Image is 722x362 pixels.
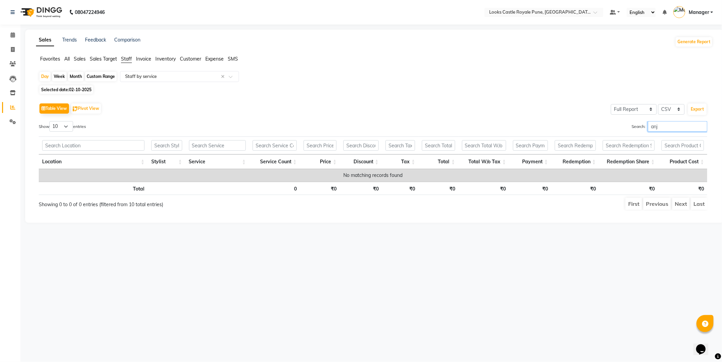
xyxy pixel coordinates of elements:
[648,121,707,132] input: Search:
[300,182,340,195] th: ₹0
[39,103,69,114] button: Table View
[42,140,144,151] input: Search Location
[189,140,246,151] input: Search Service
[205,56,224,62] span: Expense
[74,56,86,62] span: Sales
[249,182,300,195] th: 0
[459,182,510,195] th: ₹0
[658,182,707,195] th: ₹0
[304,140,337,151] input: Search Price
[418,154,459,169] th: Total: activate to sort column ascending
[382,182,418,195] th: ₹0
[148,154,185,169] th: Stylist: activate to sort column ascending
[62,37,77,43] a: Trends
[510,154,552,169] th: Payment: activate to sort column ascending
[39,169,707,182] td: No matching records found
[121,56,132,62] span: Staff
[599,182,658,195] th: ₹0
[186,154,249,169] th: Service: activate to sort column ascending
[39,72,51,81] div: Day
[418,182,459,195] th: ₹0
[688,103,707,115] button: Export
[85,72,117,81] div: Custom Range
[693,335,715,355] iframe: chat widget
[603,140,655,151] input: Search Redemption Share
[551,182,599,195] th: ₹0
[39,154,148,169] th: Location: activate to sort column ascending
[85,37,106,43] a: Feedback
[462,140,506,151] input: Search Total W/o Tax
[73,106,78,112] img: pivot.png
[36,34,54,46] a: Sales
[459,154,510,169] th: Total W/o Tax: activate to sort column ascending
[114,37,140,43] a: Comparison
[151,140,182,151] input: Search Stylist
[676,37,712,47] button: Generate Report
[180,56,201,62] span: Customer
[300,154,340,169] th: Price: activate to sort column ascending
[510,182,552,195] th: ₹0
[385,140,415,151] input: Search Tax
[661,140,704,151] input: Search Product Cost
[249,154,300,169] th: Service Count: activate to sort column ascending
[228,56,238,62] span: SMS
[49,121,73,132] select: Showentries
[551,154,599,169] th: Redemption: activate to sort column ascending
[689,9,709,16] span: Manager
[17,3,64,22] img: logo
[75,3,105,22] b: 08047224946
[52,72,67,81] div: Week
[39,182,148,195] th: Total
[39,121,86,132] label: Show entries
[39,197,311,208] div: Showing 0 to 0 of 0 entries (filtered from 10 total entries)
[90,56,117,62] span: Sales Target
[658,154,707,169] th: Product Cost: activate to sort column ascending
[599,154,658,169] th: Redemption Share: activate to sort column ascending
[555,140,596,151] input: Search Redemption
[39,85,93,94] span: Selected date:
[221,73,227,80] span: Clear all
[340,182,382,195] th: ₹0
[253,140,297,151] input: Search Service Count
[673,6,685,18] img: Manager
[40,56,60,62] span: Favorites
[155,56,176,62] span: Inventory
[340,154,382,169] th: Discount: activate to sort column ascending
[71,103,101,114] button: Pivot View
[69,87,91,92] span: 02-10-2025
[632,121,707,132] label: Search:
[343,140,379,151] input: Search Discount
[68,72,84,81] div: Month
[513,140,548,151] input: Search Payment
[382,154,418,169] th: Tax: activate to sort column ascending
[64,56,70,62] span: All
[136,56,151,62] span: Invoice
[422,140,455,151] input: Search Total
